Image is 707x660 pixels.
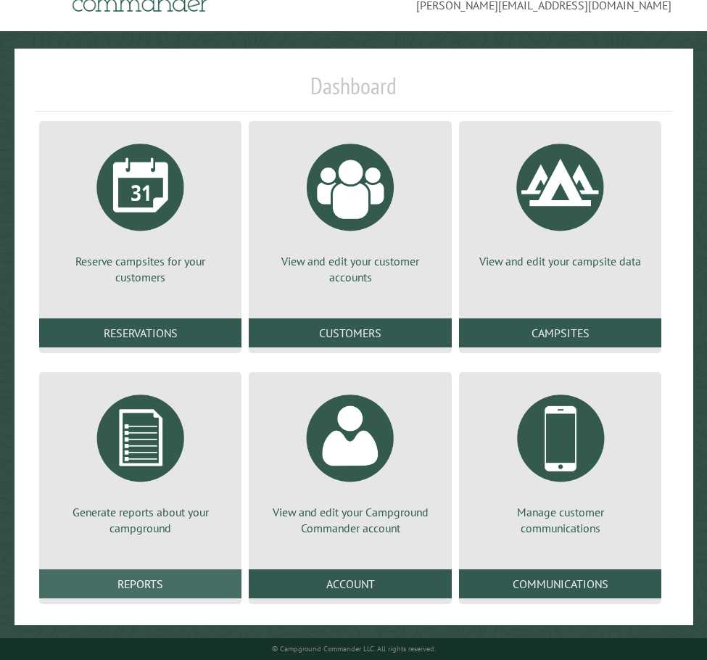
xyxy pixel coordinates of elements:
[476,384,645,537] a: Manage customer communications
[57,384,225,537] a: Generate reports about your campground
[57,504,225,537] p: Generate reports about your campground
[476,253,645,269] p: View and edit your campsite data
[249,569,452,598] a: Account
[249,318,452,347] a: Customers
[36,72,672,112] h1: Dashboard
[476,504,645,537] p: Manage customer communications
[266,253,434,286] p: View and edit your customer accounts
[266,384,434,537] a: View and edit your Campground Commander account
[476,133,645,269] a: View and edit your campsite data
[266,133,434,286] a: View and edit your customer accounts
[459,318,662,347] a: Campsites
[39,318,242,347] a: Reservations
[266,504,434,537] p: View and edit your Campground Commander account
[57,133,225,286] a: Reserve campsites for your customers
[459,569,662,598] a: Communications
[272,644,436,653] small: © Campground Commander LLC. All rights reserved.
[57,253,225,286] p: Reserve campsites for your customers
[39,569,242,598] a: Reports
